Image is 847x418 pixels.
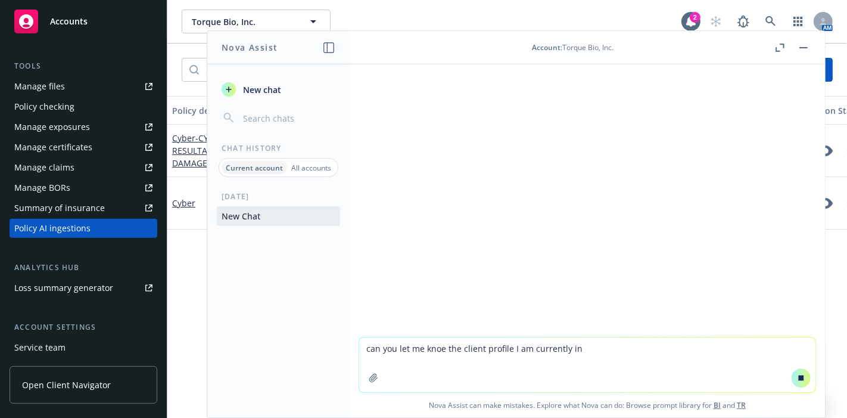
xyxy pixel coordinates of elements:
a: Accounts [10,5,157,38]
h1: Nova Assist [222,41,278,54]
span: Torque Bio, Inc. [192,16,295,28]
div: [DATE] [207,191,350,202]
a: BI [714,400,721,410]
span: Nova Assist can make mistakes. Explore what Nova can do: Browse prompt library for and [354,393,820,417]
a: Cyber [172,132,250,181]
a: Cyber [172,197,195,209]
div: Tools [10,60,157,72]
div: Policy AI ingestions [14,219,91,238]
a: Manage files [10,77,157,96]
button: New chat [217,79,340,100]
p: All accounts [291,163,331,173]
input: Search by keyword... [199,58,375,81]
span: New chat [241,83,281,96]
a: TR [737,400,746,410]
span: Open Client Navigator [22,379,111,391]
a: Manage claims [10,158,157,177]
a: Loss summary generator [10,278,157,298]
button: Policy details [167,96,257,125]
div: Manage BORs [14,178,70,197]
a: Report a Bug [731,10,755,33]
span: Account [533,42,561,52]
a: Switch app [786,10,810,33]
button: New Chat [217,206,340,226]
div: : Torque Bio, Inc. [533,42,614,52]
span: Accounts [50,17,88,26]
div: Manage files [14,77,65,96]
a: Summary of insurance [10,199,157,218]
div: Policy checking [14,97,74,116]
a: Manage exposures [10,117,157,137]
a: Policy checking [10,97,157,116]
button: Torque Bio, Inc. [182,10,331,33]
div: Analytics hub [10,262,157,274]
input: Search chats [241,110,335,126]
div: Policy details [172,104,239,117]
svg: Search [189,65,199,75]
div: Manage claims [14,158,74,177]
a: Start snowing [704,10,728,33]
div: Manage certificates [14,138,92,157]
div: Chat History [207,143,350,153]
p: Current account [226,163,283,173]
a: Service team [10,338,157,357]
div: Loss summary generator [14,278,113,298]
div: Manage exposures [14,117,90,137]
a: Search [759,10,783,33]
div: Summary of insurance [14,199,105,218]
div: Service team [14,338,66,357]
a: Manage BORs [10,178,157,197]
div: Account settings [10,321,157,333]
div: 2 [690,12,700,23]
a: Policy AI ingestions [10,219,157,238]
a: Manage certificates [10,138,157,157]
